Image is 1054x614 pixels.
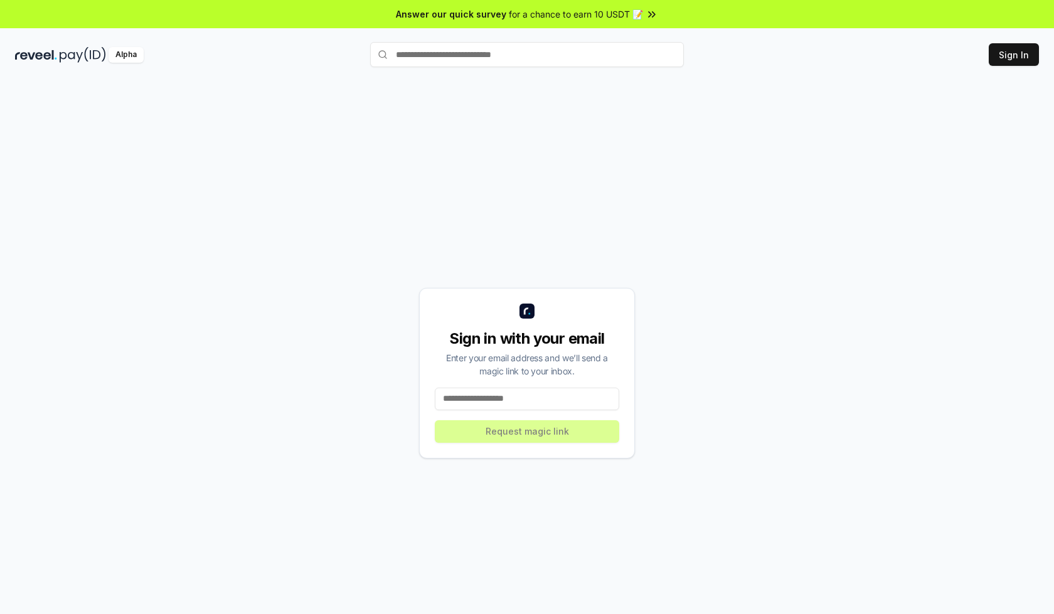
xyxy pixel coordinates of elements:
[435,351,619,378] div: Enter your email address and we’ll send a magic link to your inbox.
[109,47,144,63] div: Alpha
[519,304,535,319] img: logo_small
[396,8,506,21] span: Answer our quick survey
[435,329,619,349] div: Sign in with your email
[989,43,1039,66] button: Sign In
[60,47,106,63] img: pay_id
[15,47,57,63] img: reveel_dark
[509,8,643,21] span: for a chance to earn 10 USDT 📝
